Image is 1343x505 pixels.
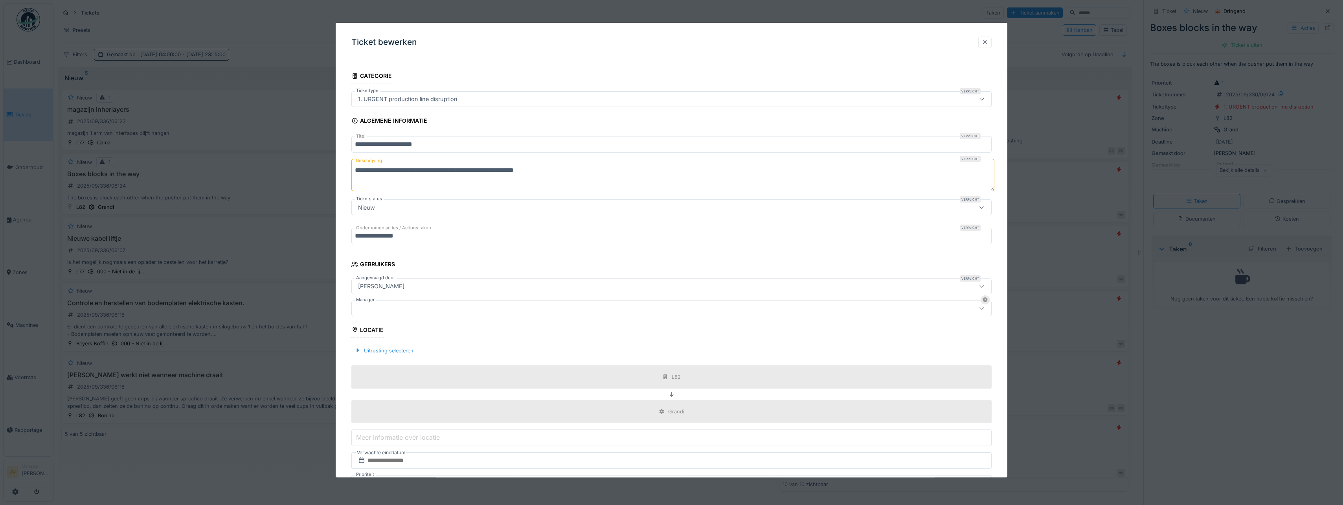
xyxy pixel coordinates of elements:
[355,274,397,281] label: Aangevraagd door
[351,324,384,337] div: Locatie
[351,37,417,47] h3: Ticket bewerken
[351,345,417,356] div: Uitrusting selecteren
[355,471,376,478] label: Prioriteit
[355,87,380,94] label: Tickettype
[351,115,427,128] div: Algemene informatie
[355,282,408,290] div: [PERSON_NAME]
[355,225,433,231] label: Ondernomen acties / Actions taken
[960,133,981,139] div: Verplicht
[351,258,395,272] div: Gebruikers
[960,275,981,281] div: Verplicht
[668,408,684,415] div: Grandi
[960,225,981,231] div: Verplicht
[355,203,378,212] div: Nieuw
[960,156,981,162] div: Verplicht
[960,88,981,94] div: Verplicht
[355,195,384,202] label: Ticketstatus
[355,156,384,166] label: Beschrijving
[355,133,367,140] label: Titel
[672,373,681,381] div: L82
[356,448,406,457] label: Verwachte einddatum
[351,70,392,83] div: Categorie
[355,433,441,442] label: Meer informatie over locatie
[355,95,461,103] div: 1. URGENT production line disruption
[355,296,376,303] label: Manager
[960,196,981,203] div: Verplicht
